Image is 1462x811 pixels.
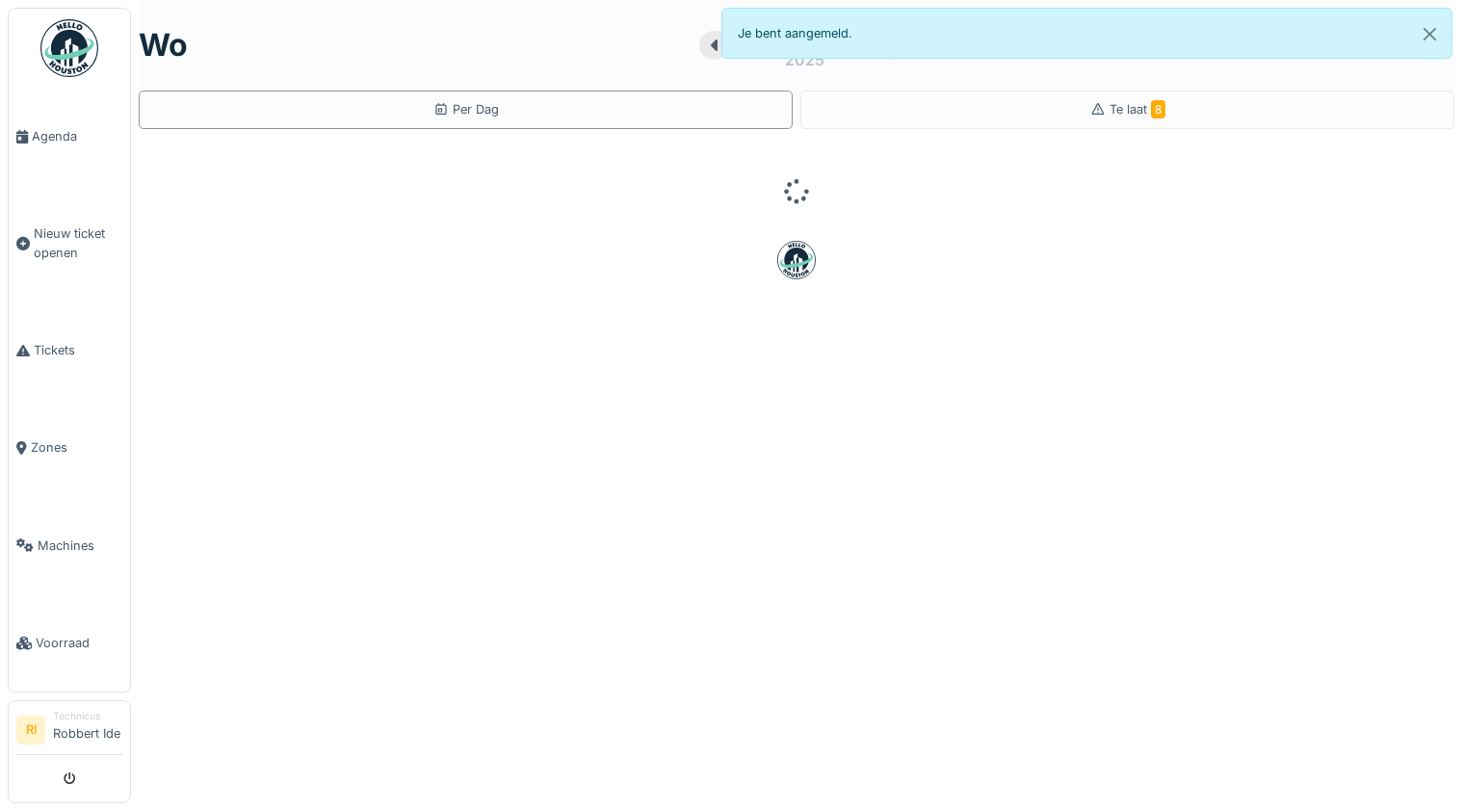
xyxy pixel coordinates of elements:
[139,27,188,64] h1: wo
[1408,9,1451,60] button: Close
[1110,102,1165,117] span: Te laat
[53,709,122,723] div: Technicus
[9,594,130,692] a: Voorraad
[721,8,1452,59] div: Je bent aangemeld.
[433,100,499,118] div: Per Dag
[53,709,122,750] li: Robbert Ide
[1151,100,1165,118] span: 8
[36,634,122,652] span: Voorraad
[785,48,824,71] div: 2025
[16,716,45,745] li: RI
[40,19,98,77] img: Badge_color-CXgf-gQk.svg
[777,241,816,279] img: badge-BVDL4wpA.svg
[9,497,130,594] a: Machines
[34,341,122,359] span: Tickets
[9,399,130,496] a: Zones
[9,185,130,301] a: Nieuw ticket openen
[34,224,122,261] span: Nieuw ticket openen
[16,709,122,755] a: RI TechnicusRobbert Ide
[38,536,122,555] span: Machines
[9,88,130,185] a: Agenda
[32,127,122,145] span: Agenda
[31,438,122,457] span: Zones
[9,301,130,399] a: Tickets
